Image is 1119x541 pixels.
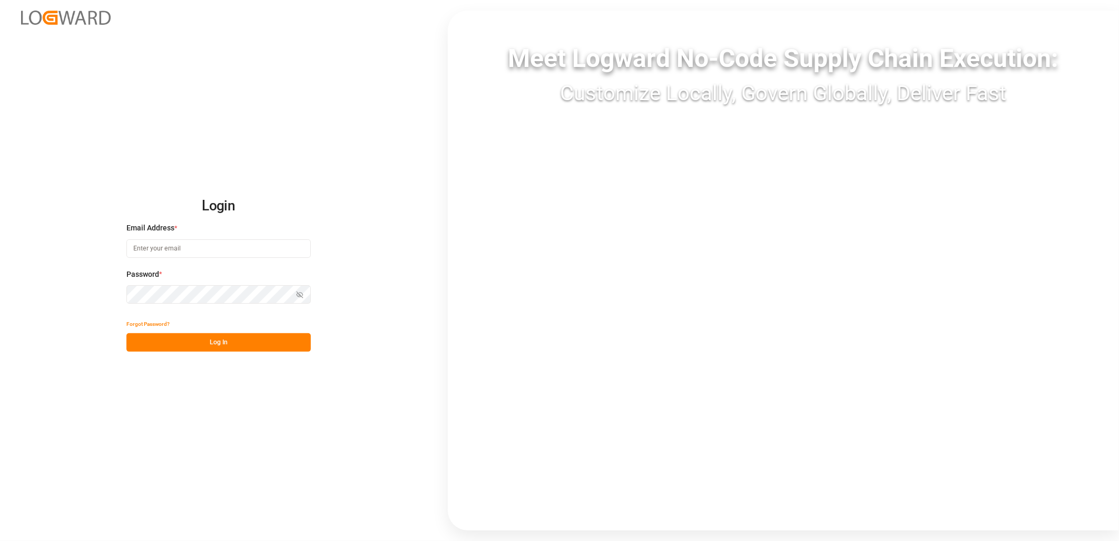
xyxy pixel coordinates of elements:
[21,11,111,25] img: Logward_new_orange.png
[126,239,311,258] input: Enter your email
[126,223,174,234] span: Email Address
[448,78,1119,109] div: Customize Locally, Govern Globally, Deliver Fast
[126,269,159,280] span: Password
[126,189,311,223] h2: Login
[126,315,170,333] button: Forgot Password?
[126,333,311,352] button: Log In
[448,40,1119,78] div: Meet Logward No-Code Supply Chain Execution:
